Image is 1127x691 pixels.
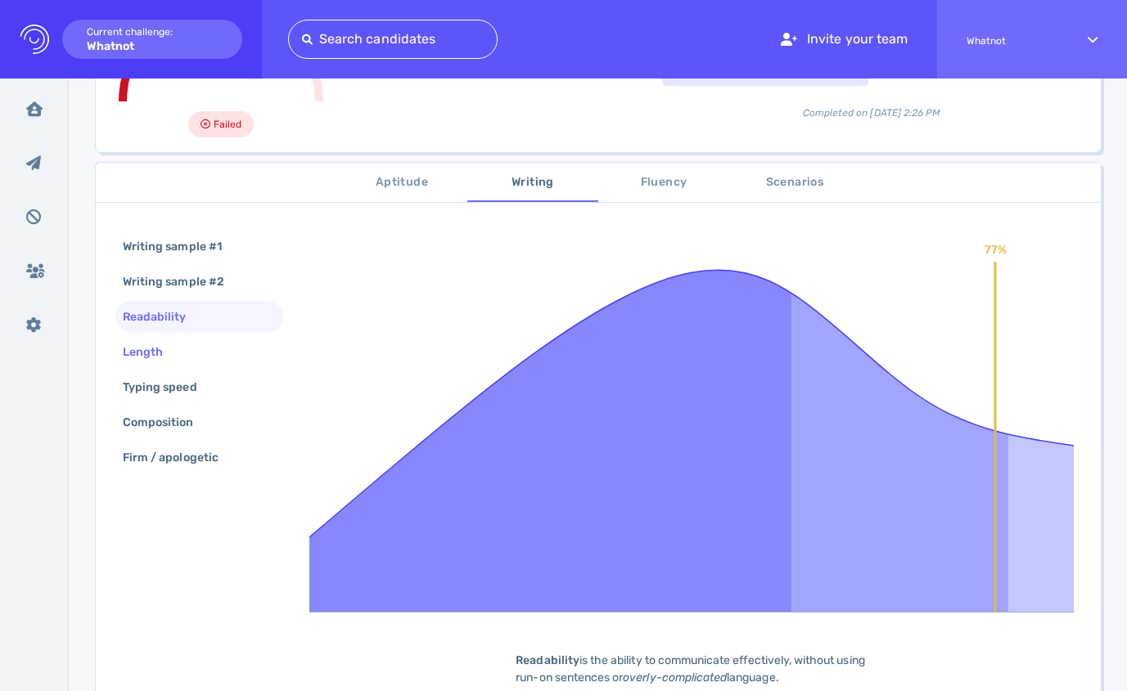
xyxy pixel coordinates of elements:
i: overly-complicated [623,671,727,684]
span: Fluency [608,173,719,193]
div: Composition [119,411,214,434]
text: 77% [984,243,1006,257]
span: Whatnot [967,35,1058,47]
div: Firm / apologetic [119,446,238,469]
div: Writing sample #1 [119,235,241,258]
span: Failed [214,114,241,134]
div: is the ability to communicate effectively, without using run-on sentences or language. [490,652,899,686]
span: Aptitude [346,173,458,193]
div: Readability [119,305,206,329]
div: Length [119,340,183,364]
div: Completed on [DATE] 2:26 PM [662,92,1081,120]
span: Scenarios [739,173,850,193]
span: Writing [477,173,588,193]
div: Writing sample #2 [119,270,244,294]
b: Readability [516,653,579,667]
div: Typing speed [119,375,217,399]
